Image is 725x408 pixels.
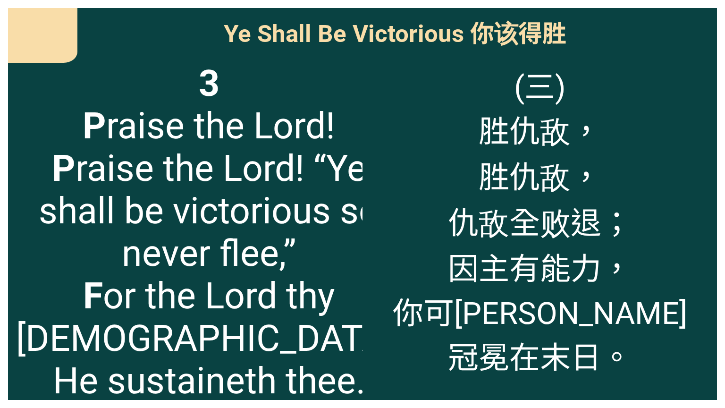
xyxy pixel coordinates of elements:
b: 3 [199,62,219,105]
b: P [52,147,76,190]
span: (三) 胜仇敌， 胜仇敌， 仇敌全败退； 因主有能力， 你可[PERSON_NAME] 冠冕在末日。 [393,62,687,377]
b: F [83,275,103,317]
span: raise the Lord! raise the Lord! “Ye shall be victorious so never flee,” or the Lord thy [DEMOGRAP... [16,62,402,402]
span: Ye Shall Be Victorious 你该得胜 [224,14,566,51]
b: P [83,105,106,147]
